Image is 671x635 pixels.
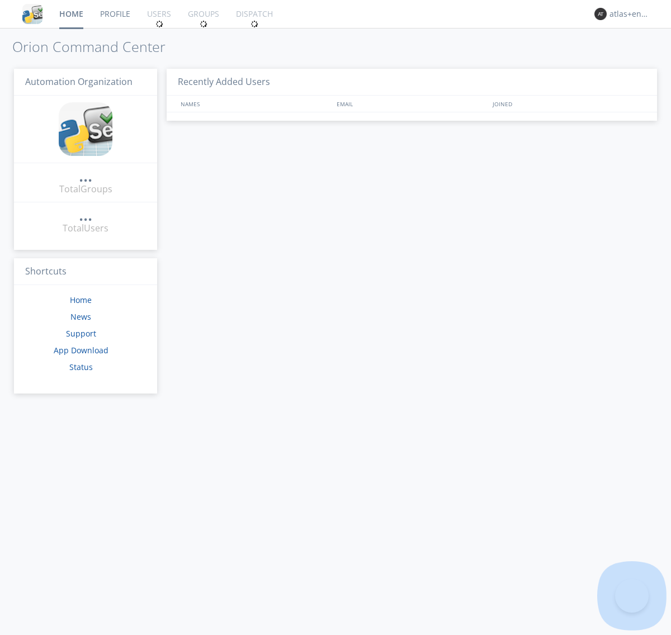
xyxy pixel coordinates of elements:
img: 373638.png [594,8,607,20]
div: Total Groups [59,183,112,196]
img: spin.svg [200,20,207,28]
a: ... [79,170,92,183]
a: Support [66,328,96,339]
div: JOINED [490,96,646,112]
a: Status [69,362,93,372]
div: NAMES [178,96,331,112]
div: ... [79,209,92,220]
img: spin.svg [155,20,163,28]
span: Automation Organization [25,75,133,88]
a: ... [79,209,92,222]
img: spin.svg [251,20,258,28]
a: App Download [54,345,108,356]
div: EMAIL [334,96,490,112]
img: cddb5a64eb264b2086981ab96f4c1ba7 [22,4,42,24]
h3: Recently Added Users [167,69,657,96]
div: Total Users [63,222,108,235]
iframe: Toggle Customer Support [615,579,649,613]
img: cddb5a64eb264b2086981ab96f4c1ba7 [59,102,112,156]
h3: Shortcuts [14,258,157,286]
div: ... [79,170,92,181]
a: Home [70,295,92,305]
div: atlas+english0002 [609,8,651,20]
a: News [70,311,91,322]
